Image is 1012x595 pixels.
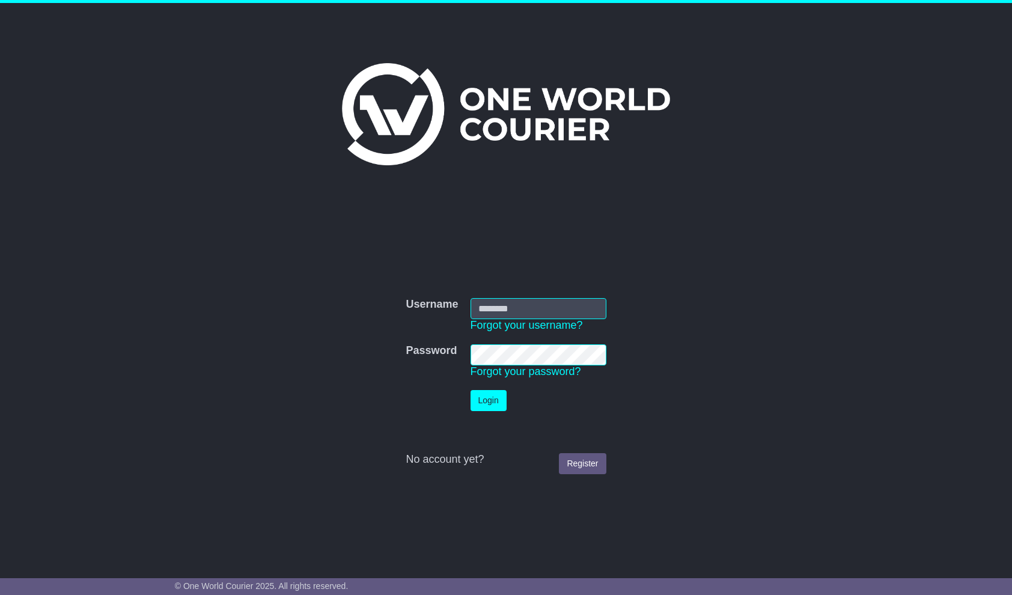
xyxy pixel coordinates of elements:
[471,390,507,411] button: Login
[471,319,583,331] a: Forgot your username?
[559,453,606,474] a: Register
[406,298,458,311] label: Username
[406,344,457,358] label: Password
[471,365,581,377] a: Forgot your password?
[342,63,670,165] img: One World
[175,581,349,591] span: © One World Courier 2025. All rights reserved.
[406,453,606,466] div: No account yet?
